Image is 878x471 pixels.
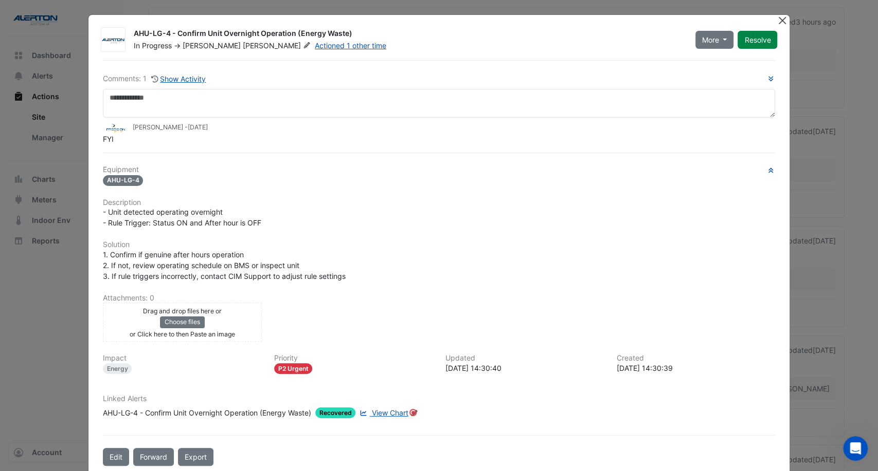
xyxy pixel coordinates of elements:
[408,408,418,417] div: Tooltip anchor
[143,307,222,315] small: Drag and drop files here or
[445,354,604,363] h6: Updated
[616,354,775,363] h6: Created
[702,34,719,45] span: More
[616,363,775,373] div: [DATE] 14:30:39
[103,122,129,134] img: Precision Group
[372,408,408,417] span: View Chart
[178,448,213,466] a: Export
[695,31,734,49] button: More
[188,123,208,131] span: 2025-08-08 14:30:40
[103,448,129,466] button: Edit
[133,448,174,466] button: Forward
[777,15,787,26] button: Close
[103,73,207,85] div: Comments: 1
[130,330,235,338] small: or Click here to then Paste an image
[357,407,408,418] a: View Chart
[103,240,776,249] h6: Solution
[103,354,262,363] h6: Impact
[445,363,604,373] div: [DATE] 14:30:40
[134,28,683,41] div: AHU-LG-4 - Confirm Unit Overnight Operation (Energy Waste)
[103,363,132,374] div: Energy
[134,41,172,50] span: In Progress
[174,41,181,50] span: ->
[103,250,346,280] span: 1. Confirm if genuine after hours operation 2. If not, review operating schedule on BMS or inspec...
[243,41,313,51] span: [PERSON_NAME]
[160,316,205,328] button: Choose files
[101,35,125,45] img: Alerton
[843,436,868,461] iframe: Intercom live chat
[103,394,776,403] h6: Linked Alerts
[103,175,144,186] span: AHU-LG-4
[738,31,777,49] button: Resolve
[103,198,776,207] h6: Description
[103,294,776,303] h6: Attachments: 0
[103,407,311,418] div: AHU-LG-4 - Confirm Unit Overnight Operation (Energy Waste)
[133,123,208,132] small: [PERSON_NAME] -
[103,135,114,143] span: FYI
[151,73,207,85] button: Show Activity
[183,41,241,50] span: [PERSON_NAME]
[315,41,386,50] a: Actioned 1 other time
[274,354,433,363] h6: Priority
[274,363,313,374] div: P2 Urgent
[103,208,261,227] span: - Unit detected operating overnight - Rule Trigger: Status ON and After hour is OFF
[315,407,356,418] span: Recovered
[103,165,776,174] h6: Equipment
